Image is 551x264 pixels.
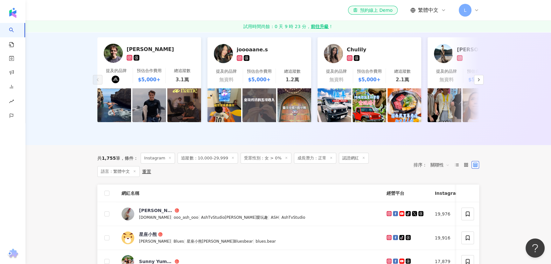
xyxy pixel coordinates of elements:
[339,153,369,164] span: 認證網紅
[434,44,453,63] img: KOL Avatar
[97,88,131,122] img: post-image
[436,69,457,74] div: 提及的品牌
[9,95,14,109] span: rise
[207,37,311,88] a: KOL Avatarjoooaane.s提及的品牌無資料預估合作費用$5,000+總追蹤數1.2萬
[268,215,271,220] span: |
[526,238,545,258] iframe: Help Scout Beacon - Open
[102,156,116,161] span: 1,755
[242,88,276,122] img: post-image
[176,76,189,83] div: 3.1萬
[248,76,270,83] div: $5,000+
[282,215,305,220] span: AshTvStudio
[184,238,187,244] span: |
[25,21,551,32] a: 試用時間尚餘：0 天 9 時 23 分，前往升級！
[167,88,201,122] img: post-image
[113,76,119,83] a: KOL Avatar
[139,215,171,220] span: [DOMAIN_NAME]
[178,153,238,164] span: 追蹤數：10,000-29,999
[141,153,175,164] span: Instagram
[214,44,233,63] img: KOL Avatar
[139,239,171,244] span: [PERSON_NAME]
[122,207,376,221] a: KOL Avatar[PERSON_NAME][DOMAIN_NAME]|ooo_ash_ooo|AshTvStudio[PERSON_NAME]愛玩趣|ASH|AshTvStudio
[241,153,291,164] span: 受眾性別：女 > 0%
[271,215,279,220] span: ASH
[122,231,376,245] a: KOL Avatar星座小熊[PERSON_NAME]|Blues|星座小熊[PERSON_NAME]Bluesbear|blues.bear
[120,156,138,161] span: 條件 ：
[352,88,386,122] img: post-image
[174,215,198,220] span: ooo_ash_ooo
[439,76,454,83] div: 無資料
[348,6,398,15] a: 預約線上 Demo
[430,185,480,202] th: Instagram 追蹤數
[97,156,120,161] div: 共 筆
[329,76,344,83] div: 無資料
[387,88,421,122] img: post-image
[9,23,22,48] a: search
[317,37,421,88] a: KOL AvatarChulily提及的品牌無資料預估合作費用$5,000+總追蹤數2.1萬
[324,44,343,63] img: KOL Avatar
[7,249,19,259] img: chrome extension
[311,23,329,30] strong: 前往升級
[97,37,201,88] a: KOL Avatar[PERSON_NAME]提及的品牌KOL Avatar預估合作費用$5,000+總追蹤數3.1萬
[122,231,134,244] img: KOL Avatar
[139,207,173,214] div: [PERSON_NAME]
[116,185,381,202] th: 網紅名稱
[112,76,119,83] img: KOL Avatar
[142,169,151,174] div: 重置
[430,226,480,250] td: 19,916
[414,160,453,170] div: 排序：
[219,76,234,83] div: 無資料
[468,76,491,83] div: $5,000+
[394,69,411,74] div: 總追蹤數
[201,215,268,220] span: AshTvStudio[PERSON_NAME]愛玩趣
[457,46,520,53] div: 許元和
[8,8,18,18] img: logo icon
[418,7,438,14] span: 繁體中文
[237,46,300,53] div: joooaane.s
[139,231,157,238] div: 星座小熊
[428,88,461,122] img: post-image
[430,202,480,226] td: 19,976
[428,37,531,88] a: KOL Avatar[PERSON_NAME]提及的品牌無資料預估合作費用$5,000+總追蹤數2萬
[347,46,410,53] div: Chulily
[174,68,191,74] div: 總追蹤數
[358,76,380,83] div: $5,000+
[284,69,301,74] div: 總追蹤數
[247,69,272,74] div: 預估合作費用
[138,76,160,83] div: $5,000+
[216,69,237,74] div: 提及的品牌
[467,69,492,74] div: 預估合作費用
[127,46,190,52] div: 雅尼克 Janik
[198,215,201,220] span: |
[463,88,496,122] img: post-image
[326,69,347,74] div: 提及的品牌
[207,88,241,122] img: post-image
[137,68,162,74] div: 預估合作費用
[286,76,299,83] div: 1.2萬
[97,166,140,177] span: 語言：繁體中文
[122,208,134,220] img: KOL Avatar
[317,88,351,122] img: post-image
[253,238,256,244] span: |
[279,215,282,220] span: |
[464,7,466,14] span: L
[255,239,275,244] span: blues.bear
[171,238,174,244] span: |
[396,76,409,83] div: 2.1萬
[381,185,430,202] th: 經營平台
[294,153,336,164] span: 成長潛力：正常
[104,44,123,63] img: KOL Avatar
[353,7,393,13] div: 預約線上 Demo
[277,88,311,122] img: post-image
[106,68,127,74] div: 提及的品牌
[171,215,174,220] span: |
[357,69,382,74] div: 預估合作費用
[132,88,166,122] img: post-image
[173,239,184,244] span: Blues
[430,160,450,170] span: 關聯性
[187,239,253,244] span: 星座小熊[PERSON_NAME]Bluesbear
